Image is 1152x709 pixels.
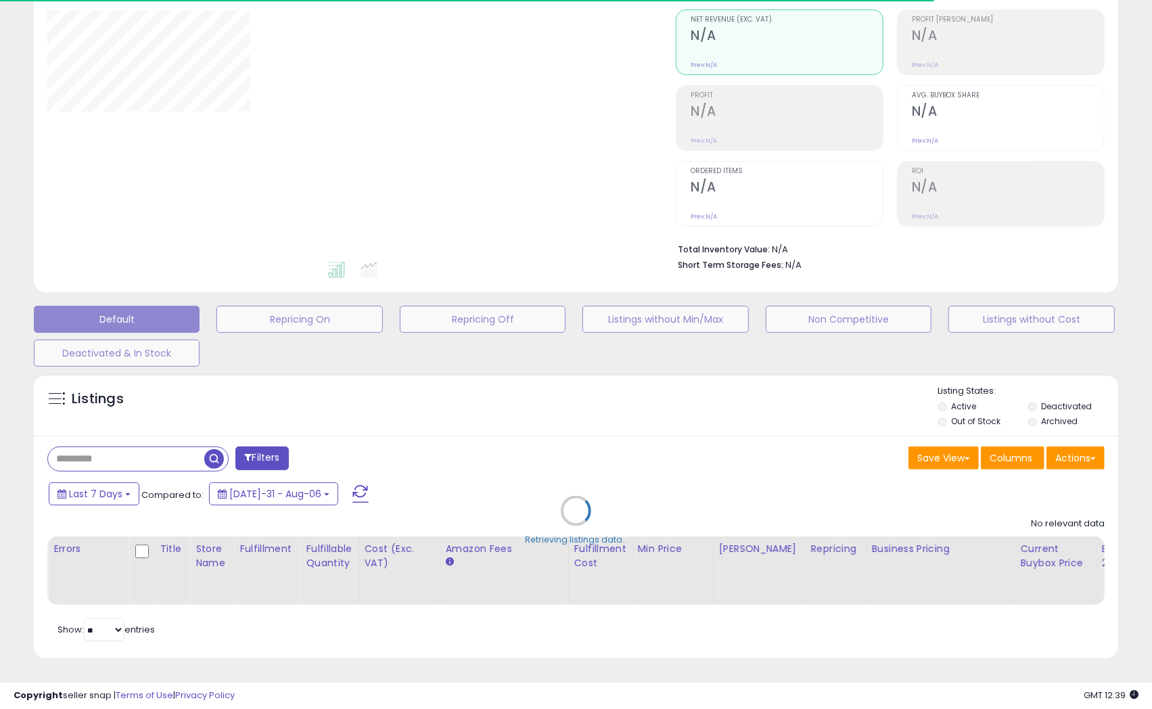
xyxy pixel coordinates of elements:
span: Net Revenue (Exc. VAT) [691,16,883,24]
button: Non Competitive [766,306,931,333]
h2: N/A [691,28,883,46]
h2: N/A [912,104,1104,122]
li: N/A [678,240,1095,256]
span: Ordered Items [691,168,883,175]
h2: N/A [912,179,1104,198]
span: 2025-08-14 12:39 GMT [1084,689,1138,702]
b: Total Inventory Value: [678,244,770,255]
small: Prev: N/A [691,137,717,145]
button: Default [34,306,200,333]
button: Deactivated & In Stock [34,340,200,367]
strong: Copyright [14,689,63,702]
small: Prev: N/A [691,61,717,69]
small: Prev: N/A [691,212,717,221]
a: Terms of Use [116,689,173,702]
button: Repricing Off [400,306,566,333]
small: Prev: N/A [912,137,938,145]
small: Prev: N/A [912,212,938,221]
span: N/A [785,258,802,271]
a: Privacy Policy [175,689,235,702]
span: ROI [912,168,1104,175]
span: Profit [PERSON_NAME] [912,16,1104,24]
h2: N/A [691,104,883,122]
button: Repricing On [216,306,382,333]
h2: N/A [691,179,883,198]
b: Short Term Storage Fees: [678,259,783,271]
div: seller snap | | [14,689,235,702]
h2: N/A [912,28,1104,46]
button: Listings without Cost [948,306,1114,333]
div: Retrieving listings data.. [526,534,627,547]
button: Listings without Min/Max [582,306,748,333]
span: Avg. Buybox Share [912,92,1104,99]
small: Prev: N/A [912,61,938,69]
span: Profit [691,92,883,99]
